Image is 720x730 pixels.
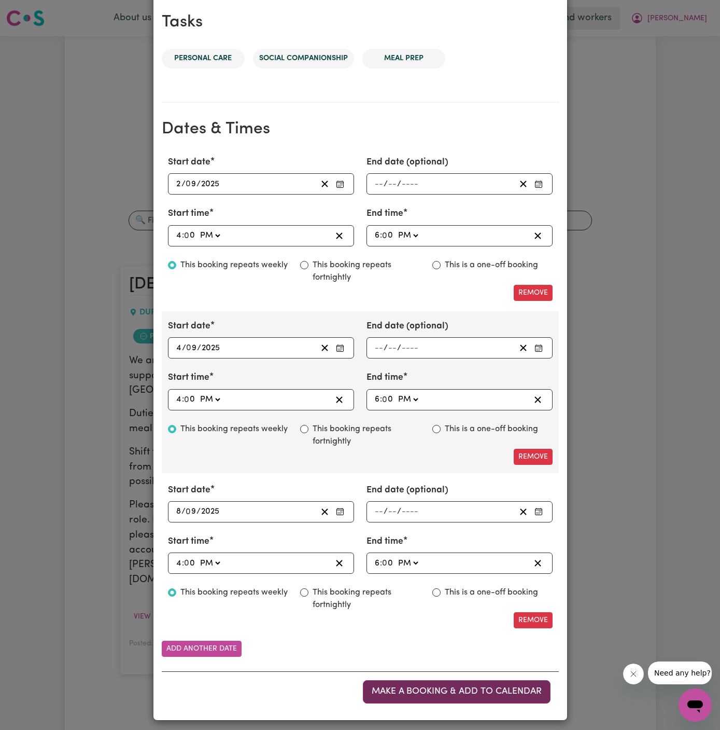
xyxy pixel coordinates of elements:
[180,259,288,271] label: This booking repeats weekly
[185,556,195,570] input: --
[374,229,380,243] input: --
[366,320,448,333] label: End date (optional)
[176,341,182,355] input: --
[162,12,559,32] h2: Tasks
[445,586,538,599] label: This is a one-off booking
[383,393,393,407] input: --
[176,505,181,519] input: --
[372,687,542,696] span: Make a booking & add to calendar
[380,395,382,404] span: :
[187,341,197,355] input: --
[397,180,401,189] span: /
[380,559,382,568] span: :
[184,395,189,404] span: 0
[196,507,201,516] span: /
[366,371,403,384] label: End time
[382,559,387,568] span: 0
[168,207,209,221] label: Start time
[679,688,712,722] iframe: Button to launch messaging window
[182,395,184,404] span: :
[313,586,420,611] label: This booking repeats fortnightly
[397,507,401,516] span: /
[383,556,393,570] input: --
[531,505,546,519] button: Enter End date (optional)
[363,680,550,703] button: Make a booking & add to calendar
[333,341,347,355] button: Enter Start date
[388,505,397,519] input: --
[313,423,420,448] label: This booking repeats fortnightly
[168,484,210,497] label: Start date
[162,49,245,68] li: Personal care
[388,177,397,191] input: --
[333,505,347,519] button: Enter Start date
[514,285,553,301] button: Remove this date/time
[176,229,182,243] input: --
[186,505,196,519] input: --
[648,662,712,684] iframe: Message from company
[201,505,220,519] input: ----
[181,507,186,516] span: /
[185,229,195,243] input: --
[380,231,382,240] span: :
[253,49,354,68] li: Social companionship
[176,556,182,570] input: --
[366,535,403,548] label: End time
[186,344,191,352] span: 0
[317,505,333,519] button: Clear Start date
[181,180,186,189] span: /
[374,393,380,407] input: --
[182,231,184,240] span: :
[197,343,201,353] span: /
[184,231,189,240] span: 0
[168,320,210,333] label: Start date
[162,119,559,139] h2: Dates & Times
[388,341,397,355] input: --
[362,49,445,68] li: Meal prep
[382,395,387,404] span: 0
[182,343,186,353] span: /
[515,177,531,191] button: Clear End date (optional)
[515,505,531,519] button: Clear End date (optional)
[313,259,420,284] label: This booking repeats fortnightly
[383,229,393,243] input: --
[384,180,388,189] span: /
[176,393,182,407] input: --
[382,231,387,240] span: 0
[186,507,191,516] span: 0
[623,664,644,684] iframe: Close message
[180,586,288,599] label: This booking repeats weekly
[384,507,388,516] span: /
[374,505,384,519] input: --
[317,177,333,191] button: Clear Start date
[186,180,191,188] span: 0
[531,341,546,355] button: Enter End date (optional)
[333,177,347,191] button: Enter Start date
[184,559,189,568] span: 0
[374,556,380,570] input: --
[185,393,195,407] input: --
[162,641,242,657] button: Add another date
[401,177,419,191] input: ----
[196,180,201,189] span: /
[180,423,288,435] label: This booking repeats weekly
[445,259,538,271] label: This is a one-off booking
[201,341,221,355] input: ----
[401,505,419,519] input: ----
[514,449,553,465] button: Remove this date/time
[384,343,388,353] span: /
[168,371,209,384] label: Start time
[374,341,384,355] input: --
[176,177,181,191] input: --
[366,207,403,221] label: End time
[401,341,419,355] input: ----
[514,612,553,628] button: Remove this date/time
[397,343,401,353] span: /
[317,341,333,355] button: Clear Start date
[445,423,538,435] label: This is a one-off booking
[366,156,448,169] label: End date (optional)
[186,177,196,191] input: --
[168,156,210,169] label: Start date
[182,559,184,568] span: :
[201,177,220,191] input: ----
